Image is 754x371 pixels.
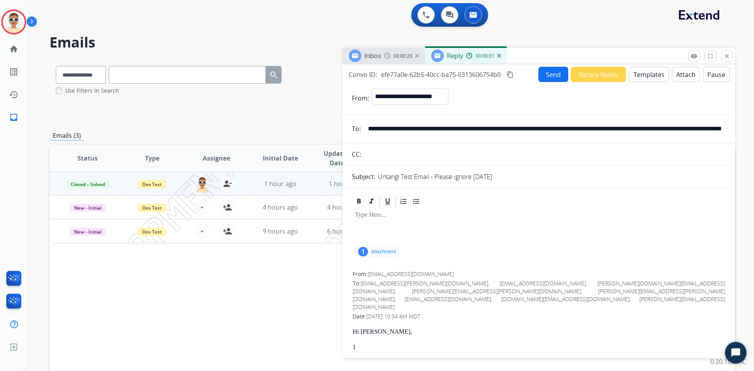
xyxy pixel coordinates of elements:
span: Assignee [203,154,230,163]
span: 6 hours ago [327,227,362,236]
span: Status [77,154,98,163]
span: New - Initial [70,204,106,212]
button: + [194,223,210,239]
span: 4 hours ago [327,203,362,212]
p: CC: [352,150,361,159]
span: Updated Date [319,149,355,168]
div: 1 [358,247,368,256]
mat-icon: list_alt [9,67,18,77]
span: Reply [447,51,463,60]
p: attachment [371,249,396,255]
img: agent-avatar [194,176,210,192]
span: [DATE] 10:34 AM MDT [366,313,420,320]
div: Bold [353,196,365,207]
div: To: [353,280,725,311]
p: Subject: [352,172,375,181]
span: Type [145,154,159,163]
label: Use Filters In Search [65,87,119,95]
button: Templates [629,67,669,82]
span: 9 hours ago [263,227,298,236]
mat-icon: home [9,44,18,54]
mat-icon: person_add [223,203,232,212]
p: Emails (3) [49,131,84,141]
span: efe77a0e-62b5-40cc-ba75-0313606754b0 [381,70,501,79]
p: 1 [353,344,725,351]
div: Date: [353,313,725,320]
div: Ordered List [398,196,410,207]
mat-icon: fullscreen [707,53,714,60]
p: Untangl Test Email - Please ignore [DATE] [378,172,492,181]
mat-icon: search [269,70,278,80]
mat-icon: remove_red_eye [690,53,697,60]
mat-icon: person_add [223,227,232,236]
div: Bullet List [410,196,422,207]
span: Dev Test [137,180,167,188]
div: Underline [382,196,393,207]
span: + [200,203,204,212]
span: 1 hour ago [264,179,296,188]
span: [EMAIL_ADDRESS][PERSON_NAME][DOMAIN_NAME], [EMAIL_ADDRESS][DOMAIN_NAME], [PERSON_NAME][DOMAIN_NAM... [353,280,725,311]
p: To: [352,124,361,133]
button: + [194,199,210,215]
span: [EMAIL_ADDRESS][DOMAIN_NAME] [368,270,454,278]
button: Start Chat [725,342,747,364]
mat-icon: content_copy [507,71,514,78]
span: 1 hour ago [329,179,361,188]
mat-icon: history [9,90,18,99]
span: Initial Date [263,154,298,163]
mat-icon: person_remove [223,179,232,188]
span: 4 hours ago [263,203,298,212]
span: 00:00:01 [476,53,494,59]
span: Dev Test [137,228,167,236]
span: + [200,227,204,236]
p: Hi [PERSON_NAME], [353,328,725,335]
span: New - Initial [70,228,106,236]
p: Convo ID: [349,70,377,79]
span: 00:00:29 [393,53,412,59]
button: Secure Notes [571,67,626,82]
mat-icon: inbox [9,113,18,122]
span: Dev Test [137,204,167,212]
span: Inbox [364,51,381,60]
button: Send [538,67,568,82]
img: avatar [3,11,25,33]
p: 0.20.1027RC [710,357,746,366]
svg: Open Chat [730,347,741,358]
h2: Emails [49,35,735,50]
button: Attach [672,67,700,82]
button: Pause [703,67,730,82]
span: Closed – Solved [66,180,110,188]
div: Italic [366,196,377,207]
p: From: [352,93,369,103]
mat-icon: close [723,53,730,60]
div: From: [353,270,725,278]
